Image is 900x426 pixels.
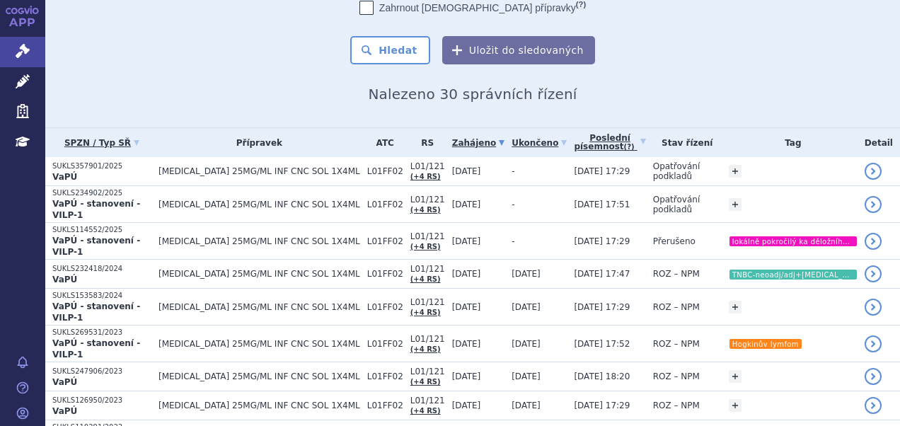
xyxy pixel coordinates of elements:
[52,275,77,284] strong: VaPÚ
[158,166,360,176] span: [MEDICAL_DATA] 25MG/ML INF CNC SOL 1X4ML
[350,36,430,64] button: Hledat
[158,372,360,381] span: [MEDICAL_DATA] 25MG/ML INF CNC SOL 1X4ML
[158,269,360,279] span: [MEDICAL_DATA] 25MG/ML INF CNC SOL 1X4ML
[52,291,151,301] p: SUKLS153583/2024
[410,231,445,241] span: L01/121
[574,339,630,349] span: [DATE] 17:52
[858,128,900,157] th: Detail
[158,339,360,349] span: [MEDICAL_DATA] 25MG/ML INF CNC SOL 1X4ML
[410,367,445,376] span: L01/121
[865,196,882,213] a: detail
[512,269,541,279] span: [DATE]
[52,172,77,182] strong: VaPÚ
[729,198,742,211] a: +
[574,302,630,312] span: [DATE] 17:29
[574,401,630,410] span: [DATE] 17:29
[367,339,403,349] span: L01FF02
[729,236,857,246] i: lokálně pokročilý ka děložního hrdla (nově dg.)
[624,143,635,151] abbr: (?)
[574,200,630,209] span: [DATE] 17:51
[729,165,742,178] a: +
[52,377,77,387] strong: VaPÚ
[653,302,700,312] span: ROZ – NPM
[410,195,445,205] span: L01/121
[452,133,504,153] a: Zahájeno
[452,401,481,410] span: [DATE]
[729,301,742,313] a: +
[410,407,441,415] a: (+4 RS)
[158,401,360,410] span: [MEDICAL_DATA] 25MG/ML INF CNC SOL 1X4ML
[410,309,441,316] a: (+4 RS)
[653,401,700,410] span: ROZ – NPM
[367,372,403,381] span: L01FF02
[653,161,700,181] span: Opatřování podkladů
[512,133,567,153] a: Ukončeno
[410,206,441,214] a: (+4 RS)
[52,338,140,359] strong: VaPÚ - stanovení - VILP-1
[158,302,360,312] span: [MEDICAL_DATA] 25MG/ML INF CNC SOL 1X4ML
[367,236,403,246] span: L01FF02
[410,275,441,283] a: (+4 RS)
[367,200,403,209] span: L01FF02
[452,269,481,279] span: [DATE]
[410,264,445,274] span: L01/121
[512,200,514,209] span: -
[410,161,445,171] span: L01/121
[512,372,541,381] span: [DATE]
[452,200,481,209] span: [DATE]
[367,302,403,312] span: L01FF02
[410,173,441,180] a: (+4 RS)
[653,195,700,214] span: Opatřování podkladů
[574,372,630,381] span: [DATE] 18:20
[865,233,882,250] a: detail
[410,297,445,307] span: L01/121
[865,265,882,282] a: detail
[151,128,360,157] th: Přípravek
[52,188,151,198] p: SUKLS234902/2025
[367,269,403,279] span: L01FF02
[653,339,700,349] span: ROZ – NPM
[410,243,441,251] a: (+4 RS)
[452,302,481,312] span: [DATE]
[452,166,481,176] span: [DATE]
[512,236,514,246] span: -
[158,200,360,209] span: [MEDICAL_DATA] 25MG/ML INF CNC SOL 1X4ML
[52,301,140,323] strong: VaPÚ - stanovení - VILP-1
[52,367,151,376] p: SUKLS247906/2023
[865,299,882,316] a: detail
[368,86,577,103] span: Nalezeno 30 správních řízení
[52,396,151,405] p: SUKLS126950/2023
[452,339,481,349] span: [DATE]
[729,270,857,280] i: TNBC-neoadj/adj+[MEDICAL_DATA]+mCRC
[722,128,858,157] th: Tag
[512,302,541,312] span: [DATE]
[512,401,541,410] span: [DATE]
[52,328,151,338] p: SUKLS269531/2023
[367,401,403,410] span: L01FF02
[574,236,630,246] span: [DATE] 17:29
[865,335,882,352] a: detail
[646,128,722,157] th: Stav řízení
[865,368,882,385] a: detail
[865,163,882,180] a: detail
[410,334,445,344] span: L01/121
[729,399,742,412] a: +
[158,236,360,246] span: [MEDICAL_DATA] 25MG/ML INF CNC SOL 1X4ML
[452,372,481,381] span: [DATE]
[653,372,700,381] span: ROZ – NPM
[52,406,77,416] strong: VaPÚ
[52,161,151,171] p: SUKLS357901/2025
[52,225,151,235] p: SUKLS114552/2025
[52,133,151,153] a: SPZN / Typ SŘ
[403,128,445,157] th: RS
[410,345,441,353] a: (+4 RS)
[653,236,696,246] span: Přerušeno
[865,397,882,414] a: detail
[52,199,140,220] strong: VaPÚ - stanovení - VILP-1
[574,269,630,279] span: [DATE] 17:47
[512,339,541,349] span: [DATE]
[360,128,403,157] th: ATC
[512,166,514,176] span: -
[442,36,595,64] button: Uložit do sledovaných
[729,370,742,383] a: +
